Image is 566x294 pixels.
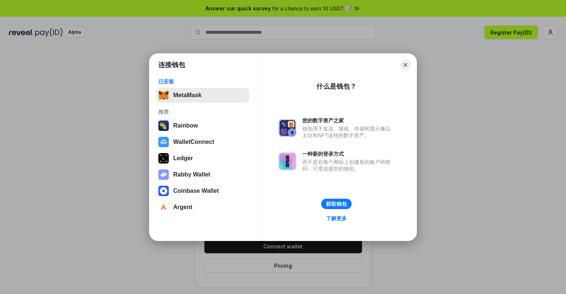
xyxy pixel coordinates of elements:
div: MetaMask [173,92,201,99]
div: 而不是在每个网站上创建新的账户和密码，只需连接您的钱包。 [302,159,394,172]
img: svg+xml,%3Csvg%20xmlns%3D%22http%3A%2F%2Fwww.w3.org%2F2000%2Fsvg%22%20fill%3D%22none%22%20viewBox... [158,169,169,180]
img: svg+xml,%3Csvg%20fill%3D%22none%22%20height%3D%2233%22%20viewBox%3D%220%200%2035%2033%22%20width%... [158,90,169,100]
div: 推荐 [158,109,247,115]
div: Ledger [173,155,193,162]
div: 获取钱包 [326,201,347,207]
img: svg+xml,%3Csvg%20xmlns%3D%22http%3A%2F%2Fwww.w3.org%2F2000%2Fsvg%22%20width%3D%2228%22%20height%3... [158,153,169,163]
div: Rainbow [173,122,198,129]
img: svg+xml,%3Csvg%20xmlns%3D%22http%3A%2F%2Fwww.w3.org%2F2000%2Fsvg%22%20fill%3D%22none%22%20viewBox... [279,152,296,170]
img: svg+xml,%3Csvg%20xmlns%3D%22http%3A%2F%2Fwww.w3.org%2F2000%2Fsvg%22%20fill%3D%22none%22%20viewBox... [279,119,296,137]
button: Argent [156,200,249,215]
div: 什么是钱包？ [316,82,356,91]
div: Rabby Wallet [173,171,210,178]
button: Rainbow [156,118,249,133]
img: svg+xml,%3Csvg%20width%3D%2228%22%20height%3D%2228%22%20viewBox%3D%220%200%2028%2028%22%20fill%3D... [158,137,169,147]
div: 一种新的登录方式 [302,151,394,157]
button: WalletConnect [156,135,249,149]
h1: 连接钱包 [158,60,185,69]
button: Rabby Wallet [156,167,249,182]
div: 了解更多 [326,215,347,222]
div: WalletConnect [173,139,214,145]
button: 获取钱包 [321,199,352,209]
div: 已安装 [158,78,247,85]
img: svg+xml,%3Csvg%20width%3D%22120%22%20height%3D%22120%22%20viewBox%3D%220%200%20120%20120%22%20fil... [158,120,169,131]
img: svg+xml,%3Csvg%20width%3D%2228%22%20height%3D%2228%22%20viewBox%3D%220%200%2028%2028%22%20fill%3D... [158,186,169,196]
button: Coinbase Wallet [156,184,249,198]
button: Ledger [156,151,249,166]
div: Coinbase Wallet [173,188,219,194]
button: Close [400,60,411,70]
button: MetaMask [156,88,249,103]
div: Argent [173,204,192,211]
img: svg+xml,%3Csvg%20width%3D%2228%22%20height%3D%2228%22%20viewBox%3D%220%200%2028%2028%22%20fill%3D... [158,202,169,212]
div: 您的数字资产之家 [302,117,394,124]
a: 了解更多 [322,214,351,223]
div: 钱包用于发送、接收、存储和显示像以太坊和NFT这样的数字资产。 [302,125,394,139]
